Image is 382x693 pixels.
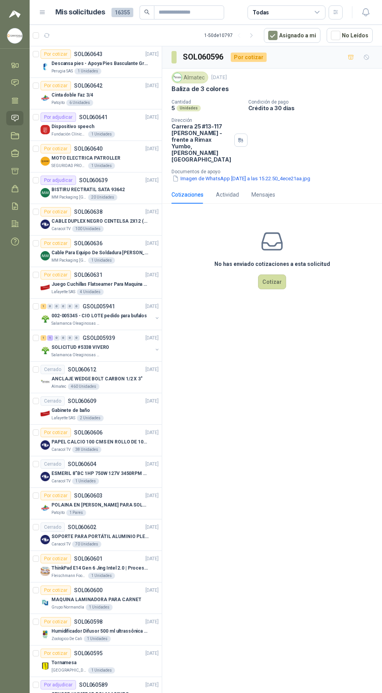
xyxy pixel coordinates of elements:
[145,145,159,153] p: [DATE]
[68,398,96,404] p: SOL060609
[211,74,227,81] p: [DATE]
[172,99,242,105] p: Cantidad
[30,78,162,109] a: Por cotizarSOL060642[DATE] Company LogoCinta doble Faz 3/4Patojito6 Unidades
[72,226,104,232] div: 100 Unidades
[172,118,231,123] p: Dirección
[30,393,162,425] a: CerradoSOL060609[DATE] Company LogoGabinete de bañoLafayette SAS2 Unidades
[41,472,50,481] img: Company Logo
[51,155,120,162] p: MOTO ELECTRICA PATROLLER
[41,220,50,229] img: Company Logo
[41,503,50,513] img: Company Logo
[68,461,96,467] p: SOL060604
[41,630,50,639] img: Company Logo
[30,267,162,299] a: Por cotizarSOL060631[DATE] Company LogoJuego Cuchillas Flatseamer Para Maquina de CoserLafayette ...
[41,157,50,166] img: Company Logo
[51,68,73,74] p: Perugia SAS
[145,555,159,563] p: [DATE]
[7,28,22,43] img: Company Logo
[173,73,182,82] img: Company Logo
[145,51,159,58] p: [DATE]
[41,81,71,90] div: Por cotizar
[41,335,46,341] div: 1
[51,320,101,327] p: Salamanca Oleaginosas SAS
[51,541,71,547] p: Caracol TV
[41,522,65,532] div: Cerrado
[172,105,175,111] p: 5
[145,177,159,184] p: [DATE]
[51,604,84,610] p: Grupo Normandía
[41,302,160,327] a: 1 0 0 0 0 0 GSOL005941[DATE] Company Logo002-005345 - CIO LOTE pedido para bufalosSalamanca Oleag...
[172,72,208,83] div: Almatec
[30,172,162,204] a: Por adjudicarSOL060639[DATE] Company LogoBISTIRU RECTRATIL SATA 93642MM Packaging [GEOGRAPHIC_DAT...
[74,587,103,593] p: SOL060600
[41,554,71,563] div: Por cotizar
[51,123,94,130] p: Dispositivo speech
[74,335,80,341] div: 0
[67,335,73,341] div: 0
[79,682,108,688] p: SOL060589
[72,447,101,453] div: 38 Unidades
[41,661,50,670] img: Company Logo
[51,131,87,137] p: Fundación Clínica Shaio
[51,478,71,484] p: Caracol TV
[51,226,71,232] p: Caracol TV
[145,492,159,500] p: [DATE]
[83,304,115,309] p: GSOL005941
[177,105,201,111] div: Unidades
[41,207,71,216] div: Por cotizar
[30,488,162,519] a: Por cotizarSOL060603[DATE] Company LogoPOLAINA EN [PERSON_NAME] PARA SOLDADOR / ADJUNTAR FICHA TE...
[216,190,239,199] div: Actividad
[41,459,65,469] div: Cerrado
[41,251,50,260] img: Company Logo
[51,501,149,509] p: POLAINA EN [PERSON_NAME] PARA SOLDADOR / ADJUNTAR FICHA TECNICA
[51,407,90,414] p: Gabinete de baño
[67,304,73,309] div: 0
[88,194,117,201] div: 20 Unidades
[74,272,103,278] p: SOL060631
[51,659,76,667] p: Tornamesa
[51,470,149,477] p: ESMERIL 8"BC 1HP 750W 127V 3450RPM URREA
[84,636,111,642] div: 1 Unidades
[30,425,162,456] a: Por cotizarSOL060606[DATE] Company LogoPAPEL CALCIO 100 CMS EN ROLLO DE 100 GRCaracol TV38 Unidades
[41,93,50,103] img: Company Logo
[88,131,115,137] div: 1 Unidades
[41,377,50,387] img: Company Logo
[74,304,80,309] div: 0
[145,398,159,405] p: [DATE]
[51,573,87,579] p: Fleischmann Foods S.A.
[231,53,267,62] div: Por cotizar
[214,260,330,268] h3: No has enviado cotizaciones a esta solicitud
[51,186,125,193] p: BISTIRU RECTRATIL SATA 93642
[145,461,159,468] p: [DATE]
[41,409,50,418] img: Company Logo
[86,604,113,610] div: 1 Unidades
[77,289,104,295] div: 4 Unidades
[51,565,149,572] p: ThinkPad E14 Gen 6 Jing Intel 2.0 | Procesador Intel Core Ultra 5 125U ( 12
[145,208,159,216] p: [DATE]
[68,367,96,372] p: SOL060612
[30,236,162,267] a: Por cotizarSOL060636[DATE] Company LogoCable Para Equipo De Soldadura [PERSON_NAME]MM Packaging [...
[145,303,159,310] p: [DATE]
[74,209,103,215] p: SOL060638
[74,556,103,561] p: SOL060601
[41,586,71,595] div: Por cotizar
[60,335,66,341] div: 0
[41,113,76,122] div: Por adjudicar
[41,188,50,197] img: Company Logo
[41,440,50,450] img: Company Logo
[30,646,162,677] a: Por cotizarSOL060595[DATE] Company LogoTornamesa[GEOGRAPHIC_DATA]1 Unidades
[41,346,50,355] img: Company Logo
[30,551,162,582] a: Por cotizarSOL060601[DATE] Company LogoThinkPad E14 Gen 6 Jing Intel 2.0 | Procesador Intel Core ...
[74,619,103,624] p: SOL060598
[9,9,21,19] img: Logo peakr
[41,314,50,324] img: Company Logo
[74,83,103,88] p: SOL060642
[145,429,159,436] p: [DATE]
[30,109,162,141] a: Por adjudicarSOL060641[DATE] Company LogoDispositivo speechFundación Clínica Shaio1 Unidades
[145,618,159,626] p: [DATE]
[145,524,159,531] p: [DATE]
[51,375,143,383] p: ANCLAJE WEDGE BOLT CARBON 1/2 X 3"
[204,29,258,42] div: 1 - 50 de 10797
[41,283,50,292] img: Company Logo
[172,169,379,174] p: Documentos de apoyo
